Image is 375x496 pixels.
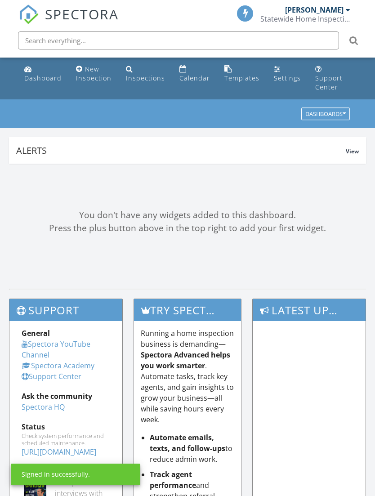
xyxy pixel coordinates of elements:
[176,61,214,87] a: Calendar
[346,147,359,155] span: View
[305,111,346,117] div: Dashboards
[221,61,263,87] a: Templates
[224,74,259,82] div: Templates
[141,350,230,371] strong: Spectora Advanced helps you work smarter
[141,328,235,425] p: Running a home inspection business is demanding— . Automate tasks, track key agents, and gain ins...
[122,61,169,87] a: Inspections
[22,470,90,479] div: Signed in successfully.
[260,14,350,23] div: Statewide Home Inspections, LLC
[150,469,196,490] strong: Track agent performance
[72,61,115,87] a: New Inspection
[134,299,241,321] h3: Try spectora advanced [DATE]
[45,4,119,23] span: SPECTORA
[9,299,122,321] h3: Support
[315,74,343,91] div: Support Center
[22,402,65,412] a: Spectora HQ
[9,222,366,235] div: Press the plus button above in the top right to add your first widget.
[22,421,110,432] div: Status
[150,433,225,453] strong: Automate emails, texts, and follow-ups
[22,371,81,381] a: Support Center
[22,339,90,360] a: Spectora YouTube Channel
[22,447,96,457] a: [URL][DOMAIN_NAME]
[301,108,350,121] button: Dashboards
[285,5,344,14] div: [PERSON_NAME]
[76,65,112,82] div: New Inspection
[22,391,110,402] div: Ask the community
[22,432,110,447] div: Check system performance and scheduled maintenance.
[18,31,339,49] input: Search everything...
[150,432,235,465] li: to reduce admin work.
[274,74,301,82] div: Settings
[22,328,50,338] strong: General
[24,74,62,82] div: Dashboard
[179,74,210,82] div: Calendar
[22,361,94,371] a: Spectora Academy
[270,61,304,87] a: Settings
[19,4,39,24] img: The Best Home Inspection Software - Spectora
[312,61,355,96] a: Support Center
[19,12,119,31] a: SPECTORA
[126,74,165,82] div: Inspections
[21,61,65,87] a: Dashboard
[253,299,366,321] h3: Latest Updates
[16,144,346,156] div: Alerts
[9,209,366,222] div: You don't have any widgets added to this dashboard.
